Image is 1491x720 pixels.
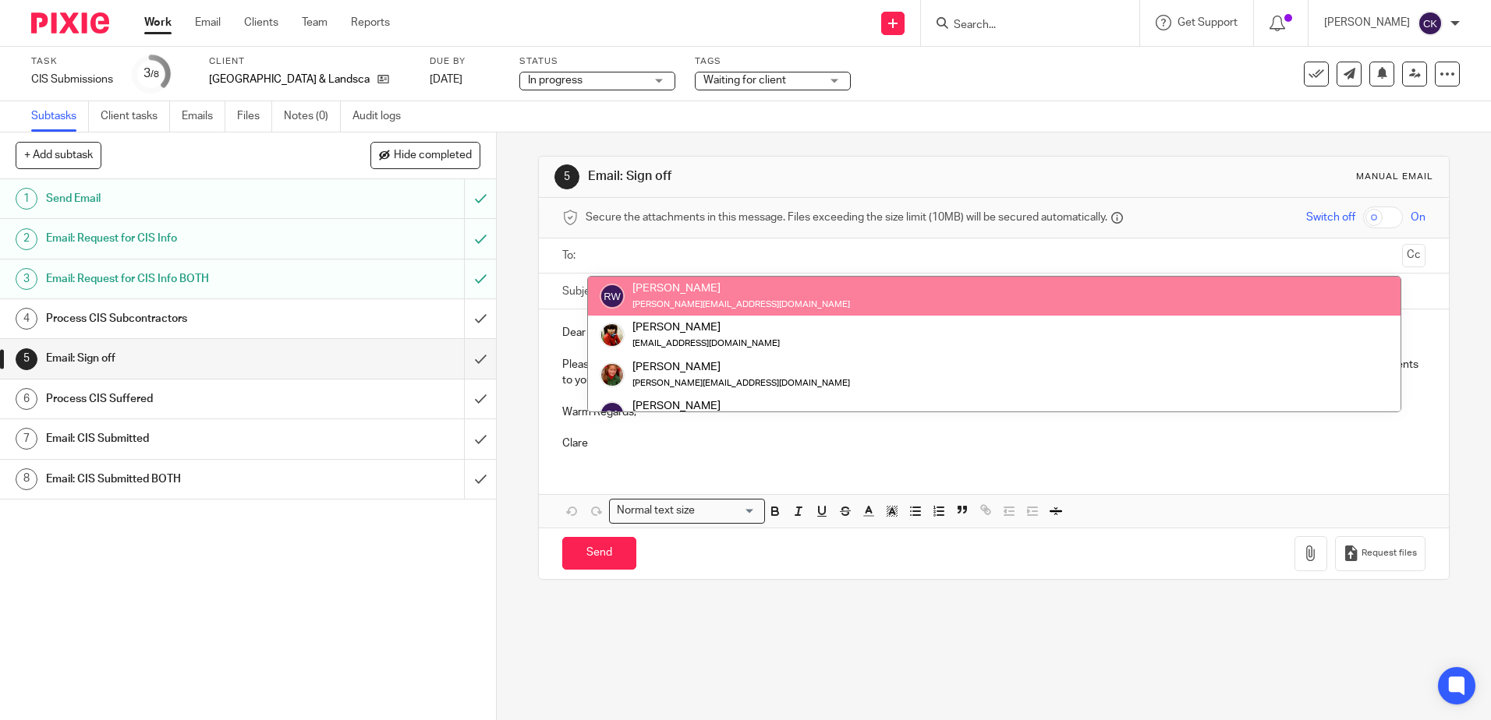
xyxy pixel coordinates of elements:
[632,300,850,309] small: [PERSON_NAME][EMAIL_ADDRESS][DOMAIN_NAME]
[588,168,1027,185] h1: Email: Sign off
[1362,547,1417,559] span: Request files
[394,150,472,162] span: Hide completed
[370,142,480,168] button: Hide completed
[16,142,101,168] button: + Add subtask
[632,379,850,387] small: [PERSON_NAME][EMAIL_ADDRESS][DOMAIN_NAME]
[1335,536,1425,571] button: Request files
[562,325,1425,341] p: Dear [PERSON_NAME],
[430,55,500,68] label: Due by
[16,188,37,210] div: 1
[430,74,462,85] span: [DATE]
[699,503,756,519] input: Search for option
[16,348,37,370] div: 5
[144,15,172,30] a: Work
[1178,17,1238,28] span: Get Support
[143,65,159,83] div: 3
[600,362,625,387] img: sallycropped.JPG
[351,15,390,30] a: Reports
[244,15,278,30] a: Clients
[302,15,328,30] a: Team
[562,537,636,570] input: Send
[31,55,113,68] label: Task
[16,228,37,250] div: 2
[1356,171,1433,183] div: Manual email
[46,347,314,370] h1: Email: Sign off
[632,398,850,414] div: [PERSON_NAME]
[600,401,625,426] img: svg%3E
[31,101,89,132] a: Subtasks
[613,503,698,519] span: Normal text size
[609,499,765,523] div: Search for option
[632,319,780,335] div: [PERSON_NAME]
[1402,244,1425,267] button: Cc
[586,210,1107,225] span: Secure the attachments in this message. Files exceeding the size limit (10MB) will be secured aut...
[16,388,37,410] div: 6
[46,267,314,291] h1: Email: Request for CIS Info BOTH
[209,72,370,87] p: [GEOGRAPHIC_DATA] & Landscaping
[31,12,109,34] img: Pixie
[16,428,37,450] div: 7
[46,227,314,250] h1: Email: Request for CIS Info
[46,187,314,210] h1: Send Email
[562,436,1425,451] p: Clare
[554,164,579,189] div: 5
[46,307,314,330] h1: Process CIS Subcontractors
[352,101,413,132] a: Audit logs
[182,101,225,132] a: Emails
[101,101,170,132] a: Client tasks
[1306,210,1355,225] span: Switch off
[16,468,37,490] div: 8
[1411,210,1425,225] span: On
[519,55,675,68] label: Status
[209,55,410,68] label: Client
[16,308,37,330] div: 4
[151,70,159,79] small: /8
[46,387,314,411] h1: Process CIS Suffered
[16,268,37,290] div: 3
[952,19,1093,33] input: Search
[562,284,603,299] label: Subject:
[600,284,625,309] img: svg%3E
[237,101,272,132] a: Files
[284,101,341,132] a: Notes (0)
[632,339,780,348] small: [EMAIL_ADDRESS][DOMAIN_NAME]
[562,404,1425,420] p: Warm Regards,
[703,75,786,86] span: Waiting for client
[31,72,113,87] div: CIS Submissions
[632,281,850,296] div: [PERSON_NAME]
[195,15,221,30] a: Email
[46,468,314,491] h1: Email: CIS Submitted BOTH
[46,427,314,450] h1: Email: CIS Submitted
[562,357,1425,389] p: Please find attached your CIS Summary for the month. If you could check the figures and confirm t...
[562,248,579,263] label: To:
[1324,15,1410,30] p: [PERSON_NAME]
[695,55,851,68] label: Tags
[1418,11,1443,36] img: svg%3E
[528,75,583,86] span: In progress
[632,358,850,374] div: [PERSON_NAME]
[600,323,625,348] img: Phil%20Baby%20pictures%20(3).JPG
